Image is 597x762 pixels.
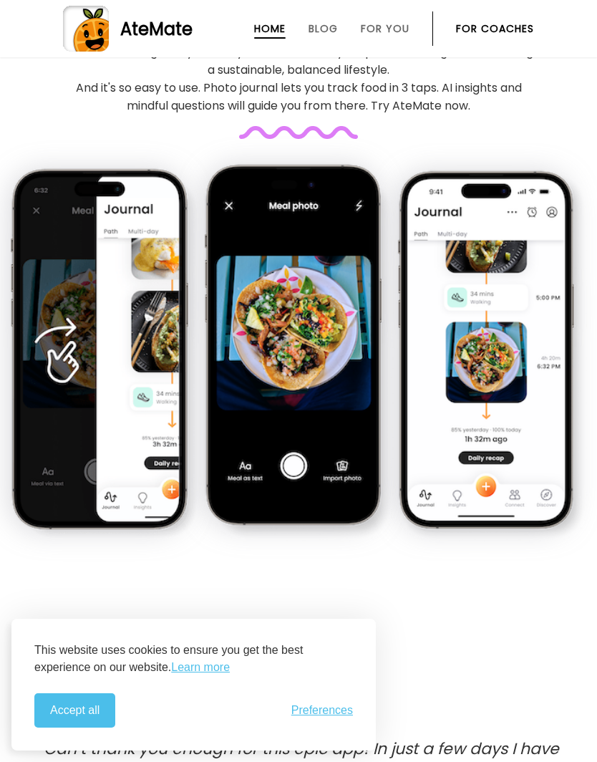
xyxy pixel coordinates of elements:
[34,642,353,676] p: This website uses cookies to ensure you get the best experience on our website.
[309,23,338,34] a: Blog
[361,23,409,34] a: For You
[171,659,230,676] a: Learn more
[63,6,534,52] a: AteMate
[456,23,534,34] a: For Coaches
[61,25,536,115] p: Embark on a journey where wellness isn’t about hard rules, but about understanding and harmonizin...
[34,693,115,728] button: Accept all cookies
[291,704,353,717] span: Preferences
[109,16,193,42] div: AteMate
[397,168,588,541] img: App screenshot
[254,23,286,34] a: Home
[9,166,200,541] img: App screenshot
[291,704,353,717] button: Toggle preferences
[203,162,394,541] img: App screenshot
